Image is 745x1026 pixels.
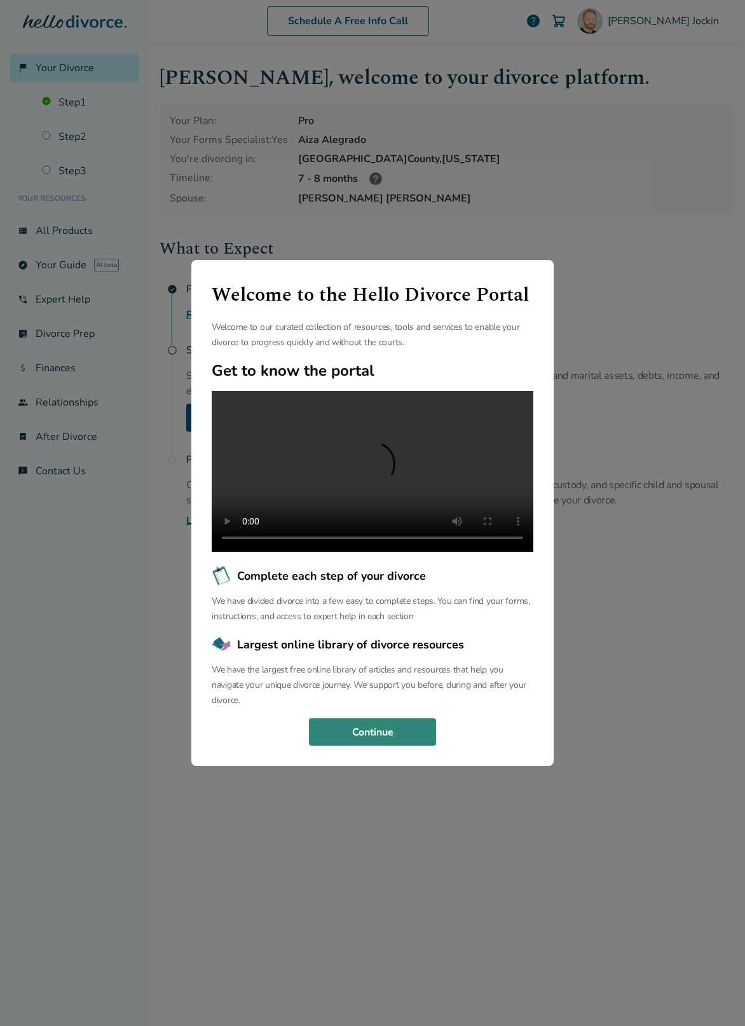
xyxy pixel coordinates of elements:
img: Complete each step of your divorce [212,566,232,586]
h2: Get to know the portal [212,360,533,381]
span: Complete each step of your divorce [237,568,426,584]
p: Welcome to our curated collection of resources, tools and services to enable your divorce to prog... [212,320,533,350]
p: We have the largest free online library of articles and resources that help you navigate your uni... [212,662,533,708]
h1: Welcome to the Hello Divorce Portal [212,280,533,310]
img: Largest online library of divorce resources [212,634,232,655]
span: Largest online library of divorce resources [237,636,464,653]
iframe: Chat Widget [681,965,745,1026]
p: We have divided divorce into a few easy to complete steps. You can find your forms, instructions,... [212,594,533,624]
button: Continue [309,718,436,746]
